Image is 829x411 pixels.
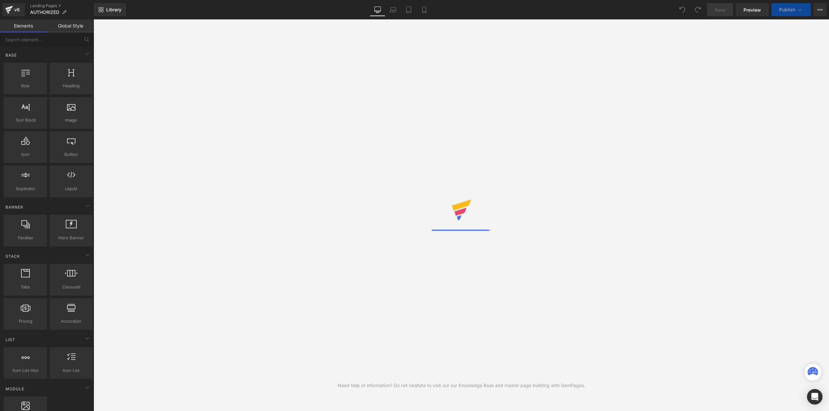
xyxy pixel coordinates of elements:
[30,3,94,8] a: Landing Pages
[744,6,761,13] span: Preview
[51,367,91,374] span: Icon List
[779,7,795,12] span: Publish
[13,5,21,14] div: v6
[51,234,91,241] span: Hero Banner
[338,382,585,389] div: Need help or information? Do not hesitate to visit out our Knowledge Base and master page buildin...
[51,117,91,124] span: Image
[51,284,91,290] span: Carousel
[51,82,91,89] span: Heading
[6,234,45,241] span: Parallax
[676,3,689,16] button: Undo
[6,367,45,374] span: Icon List Hoz
[5,253,21,259] span: Stack
[691,3,704,16] button: Redo
[6,82,45,89] span: Row
[807,389,823,405] div: Open Intercom Messenger
[6,318,45,325] span: Pricing
[94,3,126,16] a: New Library
[3,3,25,16] a: v6
[5,52,17,58] span: Base
[5,386,25,392] span: Module
[736,3,769,16] a: Preview
[6,151,45,158] span: Icon
[30,10,59,15] span: AUTHORIZED
[6,185,45,192] span: Separator
[813,3,826,16] button: More
[771,3,811,16] button: Publish
[6,284,45,290] span: Tabs
[6,117,45,124] span: Text Block
[47,19,94,32] a: Global Style
[51,318,91,325] span: Accordion
[416,3,432,16] a: Mobile
[5,337,16,343] span: List
[715,6,725,13] span: Save
[106,7,121,13] span: Library
[51,185,91,192] span: Liquid
[385,3,401,16] a: Laptop
[401,3,416,16] a: Tablet
[5,204,24,210] span: Banner
[370,3,385,16] a: Desktop
[51,151,91,158] span: Button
